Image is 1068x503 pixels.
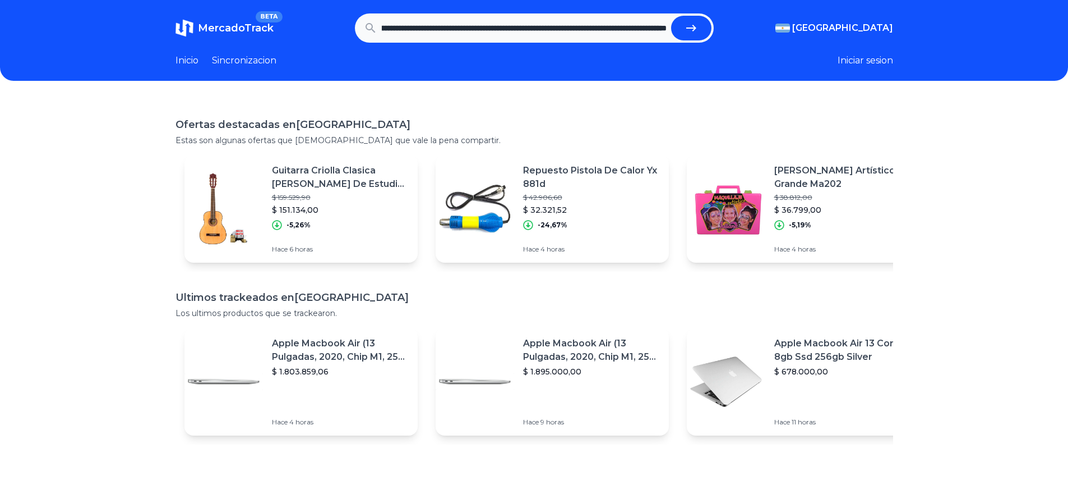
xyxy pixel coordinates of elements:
p: $ 678.000,00 [774,366,911,377]
p: Los ultimos productos que se trackearon. [175,308,893,319]
p: Guitarra Criolla Clasica [PERSON_NAME] De Estudio, Mini Niño [272,164,409,191]
p: [PERSON_NAME] Artístico Grande Ma202 [774,164,911,191]
span: MercadoTrack [198,22,274,34]
img: Featured image [436,342,514,421]
p: $ 1.803.859,06 [272,366,409,377]
p: Hace 4 horas [523,245,660,254]
a: MercadoTrackBETA [175,19,274,37]
h1: Ofertas destacadas en [GEOGRAPHIC_DATA] [175,117,893,132]
a: Inicio [175,54,198,67]
p: Hace 11 horas [774,418,911,427]
p: Hace 4 horas [272,418,409,427]
img: Featured image [436,170,514,248]
img: MercadoTrack [175,19,193,37]
p: -5,26% [286,221,311,230]
p: $ 36.799,00 [774,204,911,216]
p: Apple Macbook Air 13 Core I5 8gb Ssd 256gb Silver [774,337,911,364]
a: Featured image[PERSON_NAME] Artístico Grande Ma202$ 38.812,00$ 36.799,00-5,19%Hace 4 horas [687,155,920,263]
a: Featured imageApple Macbook Air (13 Pulgadas, 2020, Chip M1, 256 Gb De Ssd, 8 Gb De Ram) - Plata$... [184,328,418,436]
button: [GEOGRAPHIC_DATA] [775,21,893,35]
p: $ 159.529,90 [272,193,409,202]
img: Featured image [184,170,263,248]
img: Featured image [687,170,765,248]
img: Featured image [687,342,765,421]
p: Apple Macbook Air (13 Pulgadas, 2020, Chip M1, 256 Gb De Ssd, 8 Gb De Ram) - Plata [523,337,660,364]
p: -24,67% [538,221,567,230]
p: Hace 4 horas [774,245,911,254]
img: Featured image [184,342,263,421]
a: Featured imageGuitarra Criolla Clasica [PERSON_NAME] De Estudio, Mini Niño$ 159.529,90$ 151.134,0... [184,155,418,263]
p: $ 42.906,60 [523,193,660,202]
a: Featured imageApple Macbook Air 13 Core I5 8gb Ssd 256gb Silver$ 678.000,00Hace 11 horas [687,328,920,436]
p: $ 151.134,00 [272,204,409,216]
p: $ 1.895.000,00 [523,366,660,377]
p: Hace 6 horas [272,245,409,254]
span: [GEOGRAPHIC_DATA] [792,21,893,35]
img: Argentina [775,24,790,33]
a: Featured imageRepuesto Pistola De Calor Yx 881d$ 42.906,60$ 32.321,52-24,67%Hace 4 horas [436,155,669,263]
p: Hace 9 horas [523,418,660,427]
p: -5,19% [789,221,811,230]
span: BETA [256,11,282,22]
a: Featured imageApple Macbook Air (13 Pulgadas, 2020, Chip M1, 256 Gb De Ssd, 8 Gb De Ram) - Plata$... [436,328,669,436]
p: Estas son algunas ofertas que [DEMOGRAPHIC_DATA] que vale la pena compartir. [175,135,893,146]
p: $ 32.321,52 [523,204,660,216]
p: Apple Macbook Air (13 Pulgadas, 2020, Chip M1, 256 Gb De Ssd, 8 Gb De Ram) - Plata [272,337,409,364]
a: Sincronizacion [212,54,276,67]
p: Repuesto Pistola De Calor Yx 881d [523,164,660,191]
button: Iniciar sesion [838,54,893,67]
h1: Ultimos trackeados en [GEOGRAPHIC_DATA] [175,290,893,305]
p: $ 38.812,00 [774,193,911,202]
